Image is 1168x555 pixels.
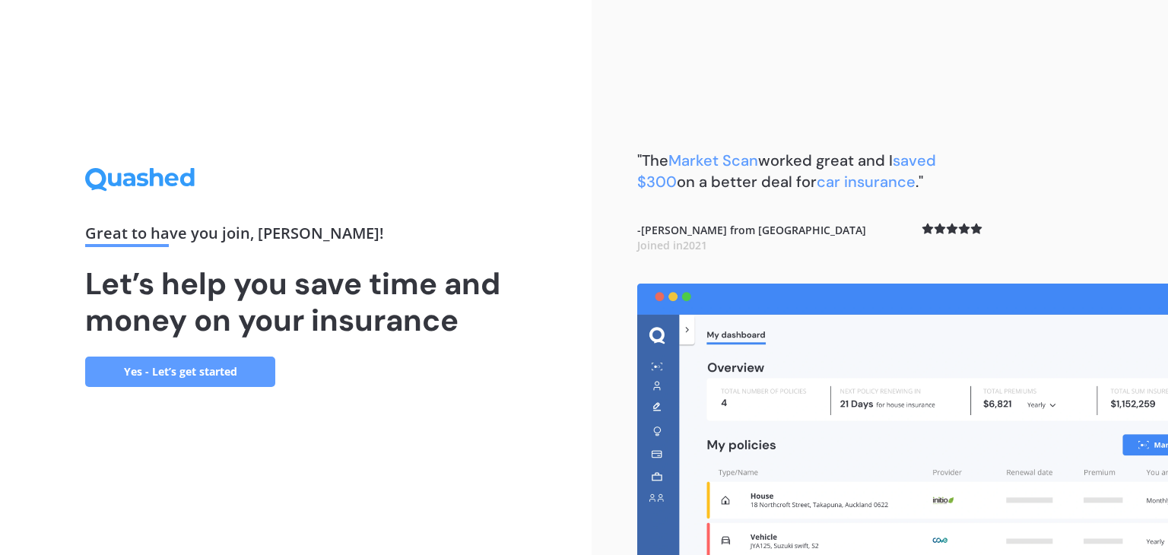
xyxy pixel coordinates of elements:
[85,357,275,387] a: Yes - Let’s get started
[637,151,936,192] b: "The worked great and I on a better deal for ."
[85,265,506,338] h1: Let’s help you save time and money on your insurance
[637,151,936,192] span: saved $300
[85,226,506,247] div: Great to have you join , [PERSON_NAME] !
[637,284,1168,555] img: dashboard.webp
[817,172,916,192] span: car insurance
[668,151,758,170] span: Market Scan
[637,238,707,252] span: Joined in 2021
[637,223,866,252] b: - [PERSON_NAME] from [GEOGRAPHIC_DATA]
